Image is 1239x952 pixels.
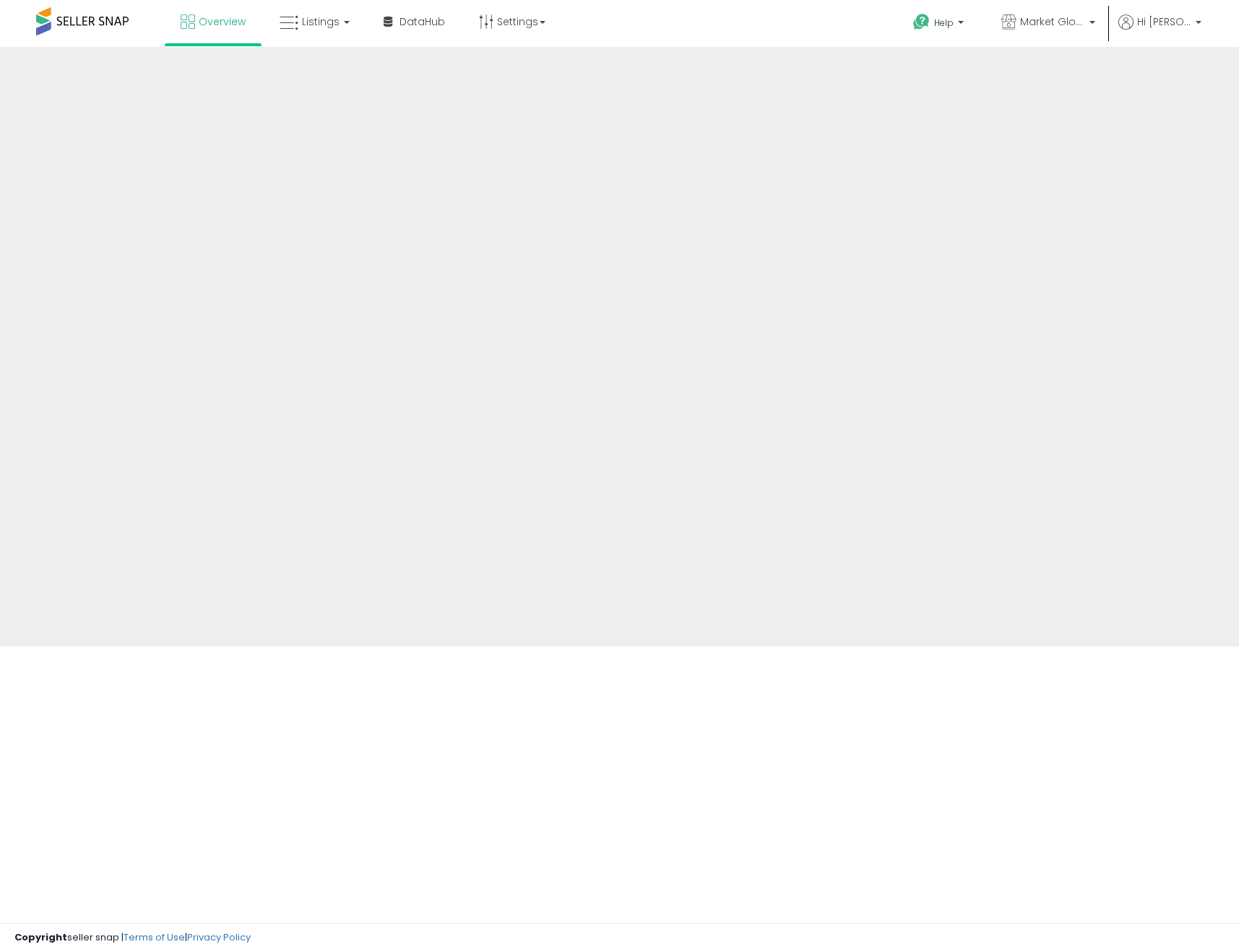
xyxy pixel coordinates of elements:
span: Listings [302,14,340,29]
a: Help [902,2,978,47]
span: Hi [PERSON_NAME] [1137,14,1191,29]
a: Hi [PERSON_NAME] [1118,14,1201,47]
span: Overview [199,14,246,29]
i: Get Help [912,13,931,31]
span: Help [934,17,954,29]
span: DataHub [400,14,445,29]
span: Market Global [1020,14,1085,29]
